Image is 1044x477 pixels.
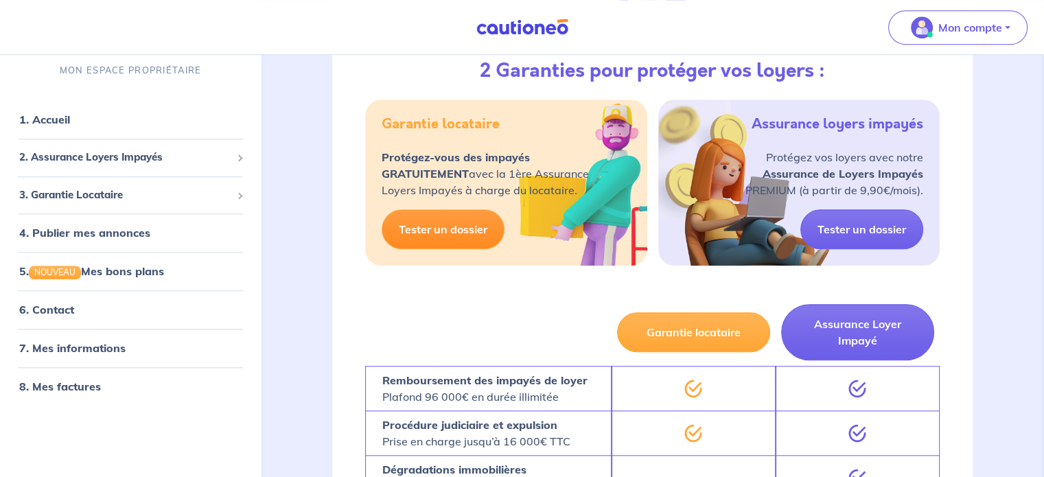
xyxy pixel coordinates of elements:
[19,226,150,240] a: 4. Publier mes annonces
[781,304,934,360] button: Assurance Loyer Impayé
[382,209,504,249] a: Tester un dossier
[5,258,255,286] div: 5.NOUVEAUMes bons plans
[382,149,589,198] p: avec la 1ère Assurance Loyers Impayés à charge du locataire.
[19,265,164,279] a: 5.NOUVEAUMes bons plans
[5,220,255,247] div: 4. Publier mes annonces
[5,182,255,209] div: 3. Garantie Locataire
[382,418,557,432] strong: Procédure judiciaire et expulsion
[5,106,255,134] div: 1. Accueil
[5,145,255,172] div: 2. Assurance Loyers Impayés
[19,342,126,356] a: 7. Mes informations
[60,65,201,78] p: MON ESPACE PROPRIÉTAIRE
[382,116,500,132] h5: Garantie locataire
[19,150,231,166] span: 2. Assurance Loyers Impayés
[19,303,74,317] a: 6. Contact
[471,19,574,36] img: Cautioneo
[480,60,825,83] h3: 2 Garanties pour protéger vos loyers :
[911,16,933,38] img: illu_account_valid_menu.svg
[19,113,70,127] a: 1. Accueil
[752,116,923,132] h5: Assurance loyers impayés
[5,296,255,324] div: 6. Contact
[382,417,570,450] p: Prise en charge jusqu’à 16 000€ TTC
[382,150,530,181] strong: Protégez-vous des impayés GRATUITEMENT
[382,463,526,476] strong: Dégradations immobilières
[19,380,101,394] a: 8. Mes factures
[382,372,588,405] p: Plafond 96 000€ en durée illimitée
[763,167,923,181] strong: Assurance de Loyers Impayés
[938,19,1002,36] p: Mon compte
[617,312,770,352] button: Garantie locataire
[5,373,255,401] div: 8. Mes factures
[19,187,231,203] span: 3. Garantie Locataire
[888,10,1028,45] button: illu_account_valid_menu.svgMon compte
[5,335,255,362] div: 7. Mes informations
[800,209,923,249] a: Tester un dossier
[382,373,588,387] strong: Remboursement des impayés de loyer
[745,149,923,198] p: Protégez vos loyers avec notre PREMIUM (à partir de 9,90€/mois).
